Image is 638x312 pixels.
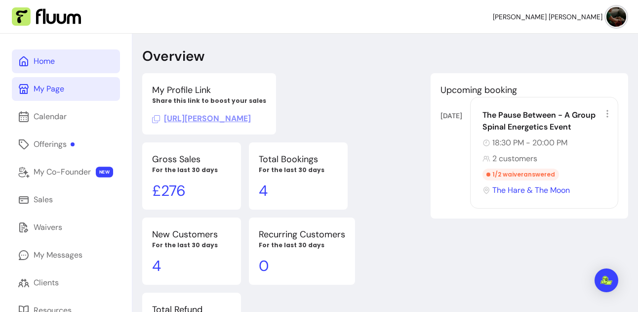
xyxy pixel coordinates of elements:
[440,111,470,121] div: [DATE]
[493,7,626,27] button: avatar[PERSON_NAME] [PERSON_NAME]
[152,166,231,174] p: For the last 30 days
[12,216,120,239] a: Waivers
[12,188,120,212] a: Sales
[152,241,231,249] p: For the last 30 days
[152,257,231,275] p: 4
[152,227,231,241] p: New Customers
[259,227,345,241] p: Recurring Customers
[492,184,570,196] span: The Hare & The Moon
[96,167,113,178] span: NEW
[142,47,204,65] p: Overview
[34,166,91,178] div: My Co-Founder
[12,271,120,295] a: Clients
[482,153,612,165] div: 2 customers
[259,166,338,174] p: For the last 30 days
[34,55,55,67] div: Home
[259,152,338,166] p: Total Bookings
[152,97,266,105] p: Share this link to boost your sales
[152,83,266,97] p: My Profile Link
[152,113,251,124] span: Click to copy
[34,277,59,289] div: Clients
[12,243,120,267] a: My Messages
[12,77,120,101] a: My Page
[493,12,602,22] span: [PERSON_NAME] [PERSON_NAME]
[595,268,618,292] div: Open Intercom Messenger
[152,152,231,166] p: Gross Sales
[152,182,231,200] p: £ 276
[482,109,612,133] div: The Pause Between - A Group Spinal Energetics Event
[12,160,120,184] a: My Co-Founder NEW
[259,241,345,249] p: For the last 30 days
[12,7,81,26] img: Fluum Logo
[34,111,67,123] div: Calendar
[34,138,75,150] div: Offerings
[259,182,338,200] p: 4
[12,49,120,73] a: Home
[34,249,82,261] div: My Messages
[34,194,53,206] div: Sales
[12,105,120,129] a: Calendar
[34,83,64,95] div: My Page
[606,7,626,27] img: avatar
[440,83,618,97] p: Upcoming booking
[34,222,62,233] div: Waivers
[259,257,345,275] p: 0
[482,169,559,180] div: 1 / 2 waiver answered
[482,137,612,149] div: 18:30 PM - 20:00 PM
[12,133,120,156] a: Offerings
